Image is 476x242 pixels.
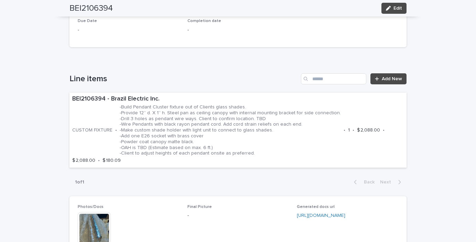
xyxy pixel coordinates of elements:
[383,127,385,133] p: •
[187,205,212,209] span: Final Picture
[382,76,402,81] span: Add New
[78,27,179,34] p: -
[377,179,407,185] button: Next
[297,205,335,209] span: Generated docs url
[102,158,121,164] p: $ 180.09
[78,19,97,23] span: Due Date
[72,158,95,164] p: $ 2,088.00
[98,158,100,164] p: •
[115,127,117,133] p: •
[357,127,380,133] p: $ 2,088.00
[72,127,112,133] p: CUSTOM FIXTURE
[360,180,375,185] span: Back
[69,174,90,191] p: 1 of 1
[353,127,354,133] p: •
[380,180,395,185] span: Next
[187,212,289,219] p: -
[69,3,113,13] h2: BEI2106394
[301,73,366,84] input: Search
[187,19,221,23] span: Completion date
[370,73,407,84] a: Add New
[297,213,345,218] a: [URL][DOMAIN_NAME]
[187,27,289,34] p: -
[344,127,345,133] p: •
[348,179,377,185] button: Back
[69,93,407,168] a: BEI2106394 - Brazil Electric Inc.CUSTOM FIXTURE•-Build Pendant Cluster fixture out of Clients gla...
[348,127,350,133] p: 1
[381,3,407,14] button: Edit
[120,104,341,156] p: -Build Pendant Cluster fixture out of Clients glass shades. -Provide 12” d. X 1” h. Steel pan as ...
[393,6,402,11] span: Edit
[69,74,298,84] h1: Line items
[78,205,104,209] span: Photos/Docs
[72,95,404,103] p: BEI2106394 - Brazil Electric Inc.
